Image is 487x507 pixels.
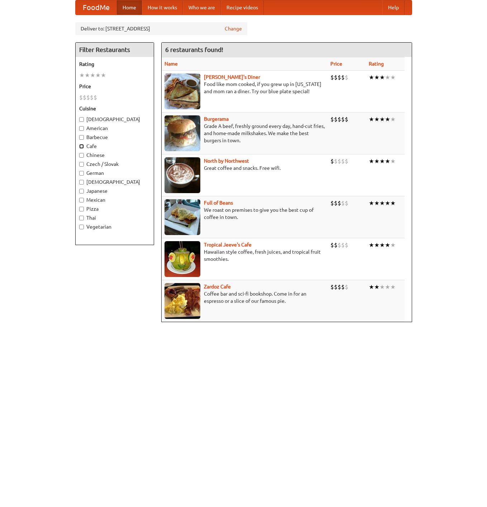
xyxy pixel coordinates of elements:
[79,216,84,220] input: Thai
[379,241,385,249] li: ★
[369,115,374,123] li: ★
[338,73,341,81] li: $
[164,241,200,277] img: jeeves.jpg
[79,169,150,177] label: German
[79,94,83,101] li: $
[338,241,341,249] li: $
[79,189,84,193] input: Japanese
[338,115,341,123] li: $
[76,0,117,15] a: FoodMe
[204,200,233,206] a: Full of Beans
[79,134,150,141] label: Barbecue
[79,126,84,131] input: American
[374,199,379,207] li: ★
[385,73,390,81] li: ★
[345,157,348,165] li: $
[164,164,325,172] p: Great coffee and snacks. Free wifi.
[369,61,384,67] a: Rating
[369,73,374,81] li: ★
[204,116,229,122] b: Burgerama
[164,206,325,221] p: We roast on premises to give you the best cup of coffee in town.
[164,248,325,263] p: Hawaiian style coffee, fresh juices, and tropical fruit smoothies.
[330,157,334,165] li: $
[379,157,385,165] li: ★
[79,105,150,112] h5: Cuisine
[341,283,345,291] li: $
[390,157,396,165] li: ★
[95,71,101,79] li: ★
[379,73,385,81] li: ★
[79,180,84,185] input: [DEMOGRAPHIC_DATA]
[338,157,341,165] li: $
[183,0,221,15] a: Who we are
[221,0,264,15] a: Recipe videos
[101,71,106,79] li: ★
[369,199,374,207] li: ★
[75,22,247,35] div: Deliver to: [STREET_ADDRESS]
[385,283,390,291] li: ★
[374,241,379,249] li: ★
[164,199,200,235] img: beans.jpg
[330,115,334,123] li: $
[90,71,95,79] li: ★
[330,73,334,81] li: $
[79,161,150,168] label: Czech / Slovak
[334,115,338,123] li: $
[79,198,84,202] input: Mexican
[385,241,390,249] li: ★
[385,199,390,207] li: ★
[345,283,348,291] li: $
[90,94,94,101] li: $
[345,199,348,207] li: $
[374,283,379,291] li: ★
[79,71,85,79] li: ★
[385,157,390,165] li: ★
[117,0,142,15] a: Home
[382,0,405,15] a: Help
[345,115,348,123] li: $
[338,283,341,291] li: $
[79,162,84,167] input: Czech / Slovak
[83,94,86,101] li: $
[374,157,379,165] li: ★
[204,284,231,290] a: Zardoz Cafe
[165,46,223,53] ng-pluralize: 6 restaurants found!
[79,117,84,122] input: [DEMOGRAPHIC_DATA]
[379,115,385,123] li: ★
[345,73,348,81] li: $
[369,157,374,165] li: ★
[338,199,341,207] li: $
[390,199,396,207] li: ★
[85,71,90,79] li: ★
[164,81,325,95] p: Food like mom cooked, if you grew up in [US_STATE] and mom ran a diner. Try our blue plate special!
[330,199,334,207] li: $
[164,115,200,151] img: burgerama.jpg
[94,94,97,101] li: $
[334,73,338,81] li: $
[164,283,200,319] img: zardoz.jpg
[390,283,396,291] li: ★
[79,214,150,221] label: Thai
[76,43,154,57] h4: Filter Restaurants
[204,74,260,80] a: [PERSON_NAME]'s Diner
[379,283,385,291] li: ★
[164,73,200,109] img: sallys.jpg
[334,241,338,249] li: $
[204,158,249,164] a: North by Northwest
[79,205,150,212] label: Pizza
[334,199,338,207] li: $
[79,83,150,90] h5: Price
[79,143,150,150] label: Cafe
[341,199,345,207] li: $
[330,241,334,249] li: $
[79,135,84,140] input: Barbecue
[330,61,342,67] a: Price
[79,178,150,186] label: [DEMOGRAPHIC_DATA]
[369,241,374,249] li: ★
[204,242,252,248] a: Tropical Jeeve's Cafe
[341,241,345,249] li: $
[79,144,84,149] input: Cafe
[164,123,325,144] p: Grade A beef, freshly ground every day, hand-cut fries, and home-made milkshakes. We make the bes...
[164,157,200,193] img: north.jpg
